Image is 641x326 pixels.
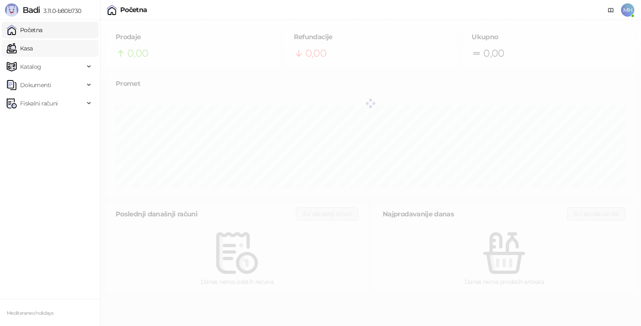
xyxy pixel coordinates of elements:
span: Fiskalni računi [20,95,58,112]
span: Katalog [20,58,41,75]
img: Logo [5,3,18,17]
div: Početna [120,7,147,13]
span: MH [621,3,634,17]
a: Dokumentacija [604,3,618,17]
a: Početna [7,22,43,38]
span: 3.11.0-b80b730 [40,7,81,15]
small: Mediteraneo holidays [7,310,53,316]
span: Dokumenti [20,77,51,93]
span: Badi [23,5,40,15]
a: Kasa [7,40,33,57]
